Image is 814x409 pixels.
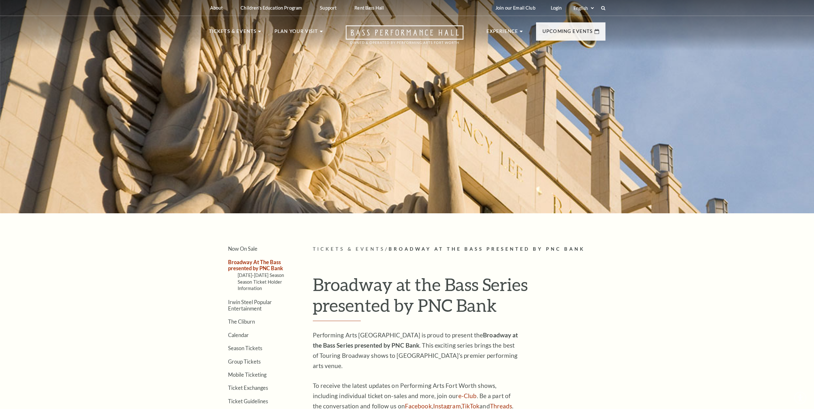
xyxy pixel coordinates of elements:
a: Calendar [228,332,249,338]
a: Broadway At The Bass presented by PNC Bank [228,259,283,271]
a: Ticket Exchanges [228,385,268,391]
p: Rent Bass Hall [354,5,384,11]
p: Children's Education Program [241,5,302,11]
a: Ticket Guidelines [228,398,268,404]
a: Irwin Steel Popular Entertainment [228,299,272,311]
p: Experience [486,28,518,39]
a: The Cliburn [228,319,255,325]
span: Broadway At The Bass presented by PNC Bank [389,246,585,252]
a: Season Ticket Holder Information [238,279,282,291]
a: Group Tickets [228,358,261,365]
p: Upcoming Events [542,28,593,39]
a: [DATE]-[DATE] Season [238,272,284,278]
a: Season Tickets [228,345,262,351]
a: e-Club [458,392,477,399]
select: Select: [572,5,595,11]
strong: Broadway at the Bass Series presented by PNC Bank [313,331,518,349]
span: Tickets & Events [313,246,385,252]
p: About [210,5,223,11]
p: Support [320,5,336,11]
a: Now On Sale [228,246,257,252]
p: / [313,245,605,253]
p: Tickets & Events [209,28,257,39]
p: Plan Your Visit [274,28,318,39]
a: Mobile Ticketing [228,372,266,378]
p: Performing Arts [GEOGRAPHIC_DATA] is proud to present the . This exciting series brings the best ... [313,330,521,371]
h1: Broadway at the Bass Series presented by PNC Bank [313,274,605,321]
